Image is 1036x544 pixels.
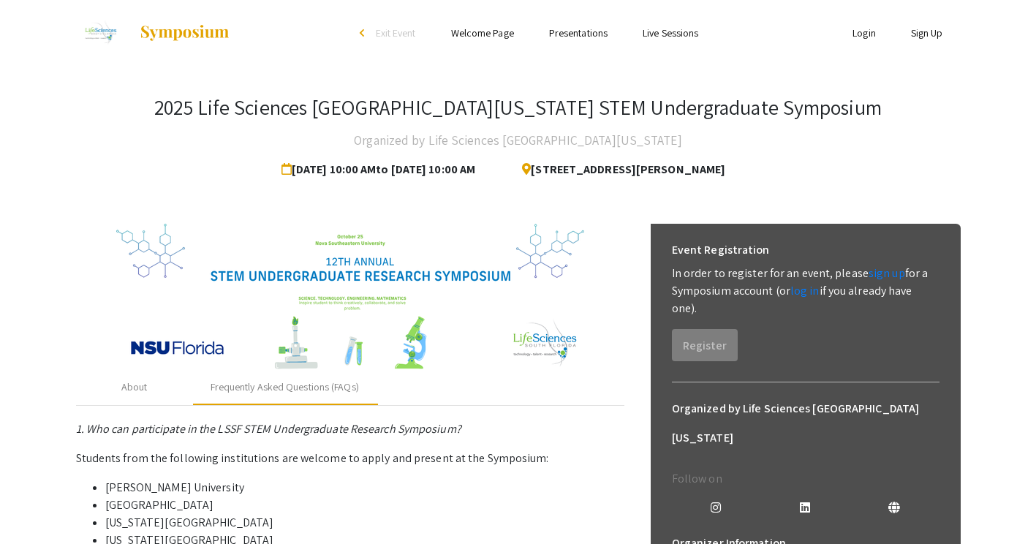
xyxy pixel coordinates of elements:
[672,235,770,265] h6: Event Registration
[790,283,820,298] a: log in
[672,265,939,317] p: In order to register for an event, please for a Symposium account (or if you already have one).
[105,479,624,496] li: [PERSON_NAME] University
[376,26,416,39] span: Exit Event
[11,478,62,533] iframe: Chat
[354,126,681,155] h4: Organized by Life Sciences [GEOGRAPHIC_DATA][US_STATE]
[76,15,231,51] a: 2025 Life Sciences South Florida STEM Undergraduate Symposium
[76,450,624,467] p: Students from the following institutions are welcome to apply and present at the Symposium:
[76,15,125,51] img: 2025 Life Sciences South Florida STEM Undergraduate Symposium
[116,224,584,370] img: 32153a09-f8cb-4114-bf27-cfb6bc84fc69.png
[281,155,481,184] span: [DATE] 10:00 AM to [DATE] 10:00 AM
[76,421,461,437] em: 1. Who can participate in the LSSF STEM Undergraduate Research Symposium?
[139,24,230,42] img: Symposium by ForagerOne
[852,26,876,39] a: Login
[510,155,725,184] span: [STREET_ADDRESS][PERSON_NAME]
[643,26,698,39] a: Live Sessions
[869,265,905,281] a: sign up
[672,329,738,361] button: Register
[549,26,608,39] a: Presentations
[911,26,943,39] a: Sign Up
[154,95,882,120] h3: 2025 Life Sciences [GEOGRAPHIC_DATA][US_STATE] STEM Undergraduate Symposium
[672,470,939,488] p: Follow on
[121,379,148,395] div: About
[451,26,514,39] a: Welcome Page
[672,394,939,453] h6: Organized by Life Sciences [GEOGRAPHIC_DATA][US_STATE]
[360,29,368,37] div: arrow_back_ios
[105,496,624,514] li: [GEOGRAPHIC_DATA]
[105,514,624,532] li: [US_STATE][GEOGRAPHIC_DATA]
[211,379,359,395] div: Frequently Asked Questions (FAQs)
